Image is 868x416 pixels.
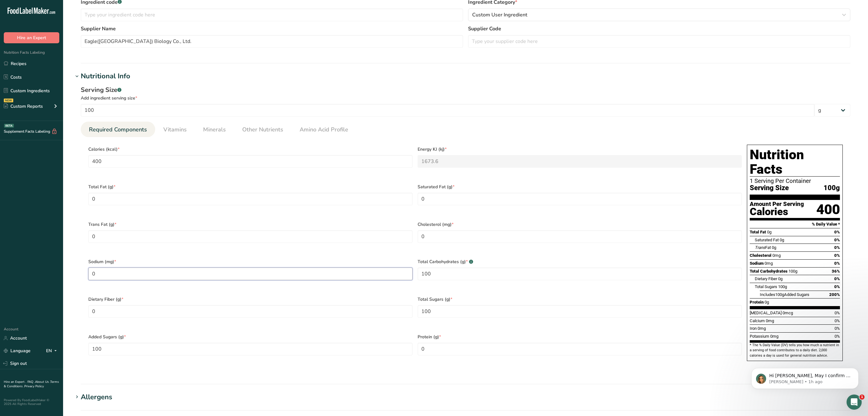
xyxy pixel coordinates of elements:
span: 0% [835,334,840,339]
span: [MEDICAL_DATA] [750,310,782,315]
span: Required Components [89,125,147,134]
div: 400 [816,201,840,218]
span: 1 [859,395,865,400]
span: Cholesterol [750,253,771,258]
span: 0% [834,238,840,242]
iframe: Intercom notifications message [742,355,868,399]
iframe: Intercom live chat [847,395,862,410]
label: Supplier Code [468,25,850,33]
span: Amino Acid Profile [300,125,348,134]
span: Cholesterol (mg) [418,221,742,228]
span: 36% [832,269,840,274]
a: FAQ . [27,380,35,384]
span: 0% [834,261,840,266]
span: 0g [778,276,783,281]
span: 0% [834,245,840,250]
span: 0% [834,253,840,258]
span: 0% [835,310,840,315]
span: 0% [834,276,840,281]
span: Potassium [750,334,769,339]
span: Total Fat (g) [88,184,413,190]
span: Sodium [750,261,764,266]
span: Protein (g) [418,334,742,340]
span: Total Carbohydrates (g) [418,258,742,265]
span: Serving Size [750,184,789,192]
span: Total Sugars (g) [418,296,742,303]
span: Includes Added Sugars [760,292,809,297]
span: 0g [765,300,769,304]
span: 0% [835,326,840,331]
span: 0% [834,284,840,289]
div: EN [46,347,59,355]
span: Minerals [203,125,226,134]
div: Serving Size [81,85,850,95]
button: Hire an Expert [4,32,59,43]
div: Amount Per Serving [750,201,804,207]
span: 0g [767,230,771,234]
span: Dietary Fiber [755,276,777,281]
a: Privacy Policy [24,384,44,389]
span: 0% [834,230,840,234]
a: Hire an Expert . [4,380,26,384]
span: 0mg [758,326,766,331]
span: 100g [824,184,840,192]
span: 0% [835,318,840,323]
span: Vitamins [163,125,187,134]
span: Saturated Fat (g) [418,184,742,190]
i: Trans [755,245,765,250]
span: Saturated Fat [755,238,779,242]
span: Added Sugars (g) [88,334,413,340]
span: 0mg [770,334,778,339]
span: Calories (kcal) [88,146,413,153]
div: Powered By FoodLabelMaker © 2025 All Rights Reserved [4,398,59,406]
span: Calcium [750,318,765,323]
a: Terms & Conditions . [4,380,59,389]
div: Add ingredient serving size [81,95,850,101]
div: NEW [4,99,13,102]
span: 0mcg [783,310,793,315]
span: Energy KJ (kj) [418,146,742,153]
input: Type your supplier name here [81,35,463,48]
div: Calories [750,207,804,216]
span: 100g [775,292,784,297]
div: 1 Serving Per Container [750,178,840,184]
label: Supplier Name [81,25,463,33]
a: About Us . [35,380,50,384]
div: Custom Reports [4,103,43,110]
span: Fat [755,245,771,250]
span: Sodium (mg) [88,258,413,265]
span: 0mg [766,318,774,323]
input: Type your supplier code here [468,35,850,48]
input: Type your serving size here [81,104,814,117]
span: Total Fat [750,230,766,234]
button: Custom User Ingredient [468,9,850,21]
span: Iron [750,326,757,331]
div: Nutritional Info [81,71,130,81]
input: Type your ingredient code here [81,9,463,21]
span: 200% [829,292,840,297]
span: 0mg [765,261,773,266]
a: Language [4,345,31,356]
h1: Nutrition Facts [750,148,840,177]
span: 100g [778,284,787,289]
span: Total Carbohydrates [750,269,788,274]
span: Total Sugars [755,284,777,289]
span: 100g [789,269,797,274]
span: Protein [750,300,764,304]
span: 0mg [772,253,781,258]
span: Trans Fat (g) [88,221,413,228]
section: * The % Daily Value (DV) tells you how much a nutrient in a serving of food contributes to a dail... [750,343,840,358]
span: 0g [772,245,776,250]
section: % Daily Value * [750,220,840,228]
div: Allergens [81,392,112,402]
div: BETA [4,124,14,128]
span: Dietary Fiber (g) [88,296,413,303]
span: 0g [780,238,784,242]
span: Custom User Ingredient [472,11,527,19]
span: Other Nutrients [242,125,283,134]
